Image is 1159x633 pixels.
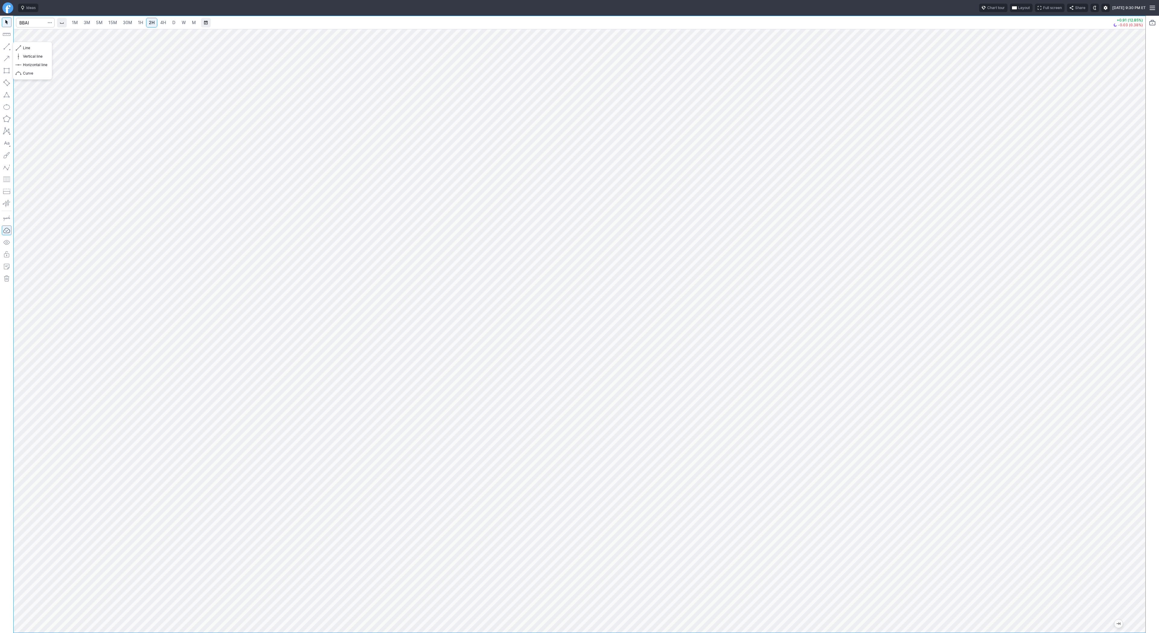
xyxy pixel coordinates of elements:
span: D [172,20,175,25]
button: XABCD [2,126,11,136]
button: Lock drawings [2,250,11,259]
a: 30M [120,18,135,27]
span: M [192,20,196,25]
button: Portfolio watchlist [1148,18,1157,27]
span: -0.03 (0.38%) [1118,23,1143,27]
button: Interval [57,18,67,27]
span: 1M [72,20,78,25]
span: Chart tour [987,5,1005,11]
button: Toggle dark mode [1090,4,1099,12]
a: 15M [106,18,120,27]
a: 4H [158,18,169,27]
button: Chart tour [979,4,1007,12]
button: Remove all autosaved drawings [2,274,11,283]
button: Elliott waves [2,162,11,172]
button: Polygon [2,114,11,124]
button: Layout [1010,4,1033,12]
button: Position [2,187,11,196]
button: Mouse [2,18,11,27]
button: Brush [2,150,11,160]
button: Range [201,18,211,27]
span: 15M [108,20,117,25]
button: Ideas [18,4,38,12]
div: Line [13,42,52,80]
button: Measure [2,30,11,39]
button: Triangle [2,90,11,100]
a: 1H [135,18,146,27]
span: 30M [123,20,132,25]
button: Settings [1101,4,1110,12]
button: Jump to the most recent bar [1114,619,1123,628]
button: Search [46,18,54,27]
button: Share [1067,4,1088,12]
button: Hide drawings [2,238,11,247]
span: Layout [1018,5,1030,11]
span: Vertical line [23,53,47,59]
button: Add note [2,262,11,271]
span: Horizontal line [23,62,47,68]
a: Finviz.com [2,2,13,13]
span: Line [23,45,47,51]
a: 1M [69,18,81,27]
span: 5M [96,20,103,25]
span: W [182,20,186,25]
button: Ellipse [2,102,11,112]
span: Curve [23,70,47,76]
span: Share [1075,5,1085,11]
input: Search [16,18,55,27]
button: Line [2,42,11,51]
button: Text [2,138,11,148]
a: W [179,18,189,27]
button: Arrow [2,54,11,63]
span: 4H [160,20,166,25]
span: 3M [84,20,90,25]
span: Ideas [26,5,36,11]
a: D [169,18,179,27]
button: Anchored VWAP [2,199,11,208]
a: 2H [146,18,157,27]
span: [DATE] 9:30 PM ET [1112,5,1146,11]
button: Drawing mode: Single [2,213,11,223]
span: 2H [149,20,155,25]
a: 5M [93,18,105,27]
span: Full screen [1043,5,1062,11]
button: Rotated rectangle [2,78,11,88]
p: +0.91 (12.85%) [1113,18,1143,22]
button: Drawings Autosave: On [2,225,11,235]
a: M [189,18,199,27]
a: 3M [81,18,93,27]
button: Fibonacci retracements [2,174,11,184]
span: 1H [138,20,143,25]
button: Full screen [1035,4,1065,12]
button: Rectangle [2,66,11,75]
